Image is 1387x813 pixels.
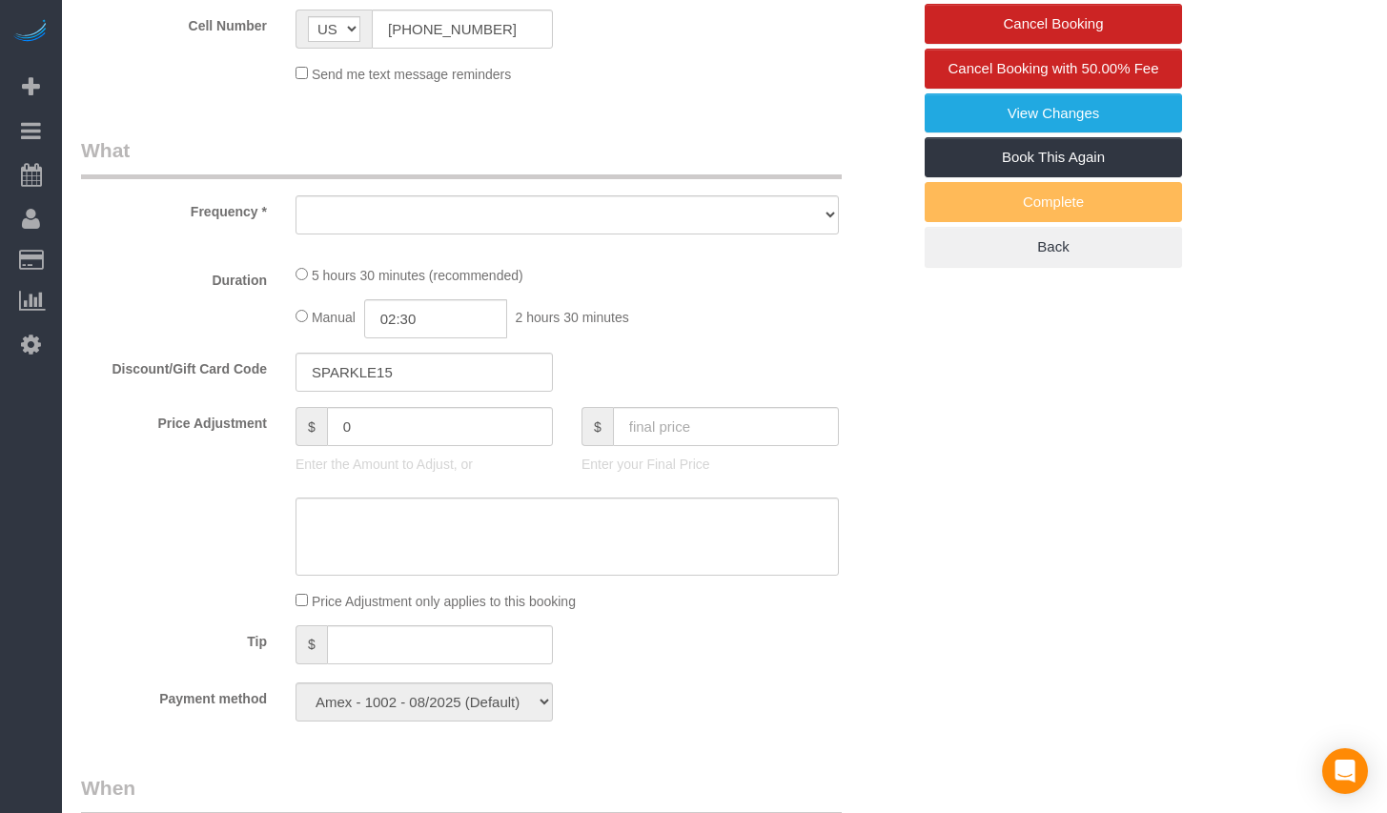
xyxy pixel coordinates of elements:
[925,137,1182,177] a: Book This Again
[67,625,281,651] label: Tip
[312,67,511,82] span: Send me text message reminders
[925,227,1182,267] a: Back
[948,60,1159,76] span: Cancel Booking with 50.00% Fee
[67,682,281,708] label: Payment method
[67,353,281,378] label: Discount/Gift Card Code
[11,19,50,46] img: Automaid Logo
[925,49,1182,89] a: Cancel Booking with 50.00% Fee
[925,4,1182,44] a: Cancel Booking
[312,594,576,609] span: Price Adjustment only applies to this booking
[67,10,281,35] label: Cell Number
[67,407,281,433] label: Price Adjustment
[1322,748,1368,794] div: Open Intercom Messenger
[67,195,281,221] label: Frequency *
[296,625,327,664] span: $
[516,310,629,325] span: 2 hours 30 minutes
[372,10,553,49] input: Cell Number
[312,310,356,325] span: Manual
[581,407,613,446] span: $
[67,264,281,290] label: Duration
[296,455,553,474] p: Enter the Amount to Adjust, or
[296,407,327,446] span: $
[613,407,839,446] input: final price
[81,136,842,179] legend: What
[925,93,1182,133] a: View Changes
[312,268,523,283] span: 5 hours 30 minutes (recommended)
[581,455,839,474] p: Enter your Final Price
